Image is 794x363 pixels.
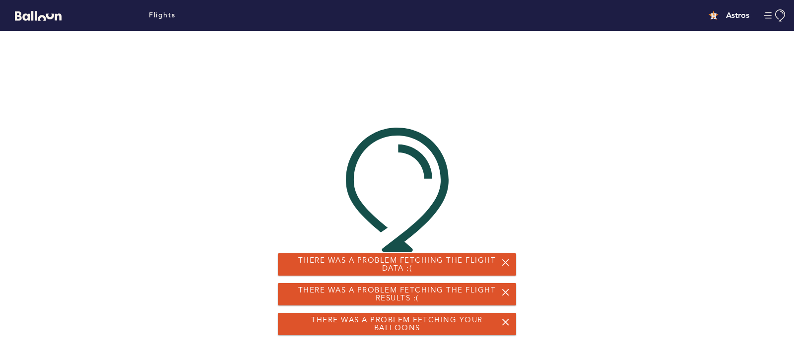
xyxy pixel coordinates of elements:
button: Manage Account [764,9,787,22]
a: Flights [149,10,175,21]
h4: Astros [726,9,749,21]
div: There was a problem fetching your balloons [278,313,516,335]
svg: Balloon [15,11,62,21]
div: There was a problem fetching the flight results :( [278,283,516,305]
div: There was a problem fetching the flight data :( [278,253,516,276]
a: Balloon [7,10,62,20]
